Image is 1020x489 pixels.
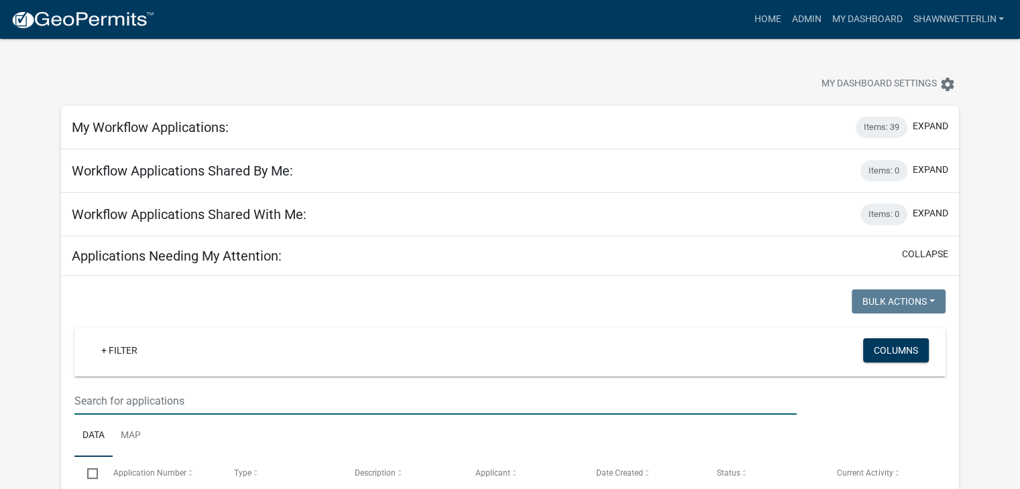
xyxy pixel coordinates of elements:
[462,457,583,489] datatable-header-cell: Applicant
[856,117,907,138] div: Items: 39
[583,457,703,489] datatable-header-cell: Date Created
[716,468,740,478] span: Status
[703,457,824,489] datatable-header-cell: Status
[826,7,907,32] a: My Dashboard
[475,468,510,478] span: Applicant
[596,468,642,478] span: Date Created
[341,457,462,489] datatable-header-cell: Description
[860,160,907,182] div: Items: 0
[913,206,948,220] button: expand
[221,457,341,489] datatable-header-cell: Type
[860,204,907,225] div: Items: 0
[72,206,306,222] h5: Workflow Applications Shared With Me:
[74,387,797,415] input: Search for applications
[821,76,937,92] span: My Dashboard Settings
[234,468,251,478] span: Type
[902,247,948,261] button: collapse
[74,457,100,489] datatable-header-cell: Select
[72,248,282,264] h5: Applications Needing My Attention:
[91,338,148,362] a: + Filter
[852,289,946,313] button: Bulk Actions
[786,7,826,32] a: Admin
[113,468,186,478] span: Application Number
[907,7,1009,32] a: ShawnWetterlin
[355,468,396,478] span: Description
[940,76,956,92] i: settings
[748,7,786,32] a: Home
[913,119,948,133] button: expand
[72,163,293,179] h5: Workflow Applications Shared By Me:
[837,468,893,478] span: Current Activity
[72,119,229,135] h5: My Workflow Applications:
[811,71,966,97] button: My Dashboard Settingssettings
[113,415,149,458] a: Map
[824,457,945,489] datatable-header-cell: Current Activity
[74,415,113,458] a: Data
[863,338,929,362] button: Columns
[913,163,948,177] button: expand
[100,457,221,489] datatable-header-cell: Application Number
